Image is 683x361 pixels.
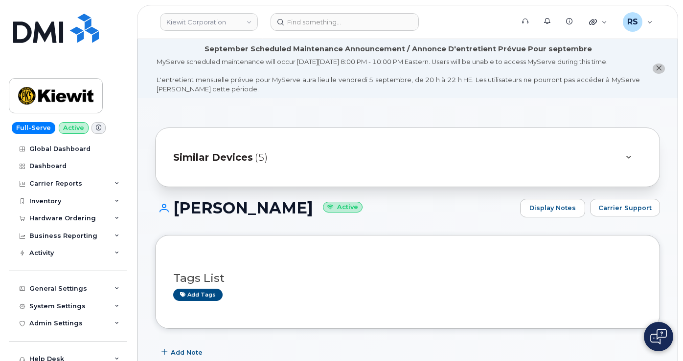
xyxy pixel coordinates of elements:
[155,199,515,216] h1: [PERSON_NAME]
[520,199,585,217] a: Display Notes
[157,57,640,93] div: MyServe scheduled maintenance will occur [DATE][DATE] 8:00 PM - 10:00 PM Eastern. Users will be u...
[650,329,667,344] img: Open chat
[171,348,203,357] span: Add Note
[155,343,211,361] button: Add Note
[590,199,660,216] button: Carrier Support
[173,150,253,165] span: Similar Devices
[173,289,223,301] a: Add tags
[653,64,665,74] button: close notification
[173,272,642,284] h3: Tags List
[598,203,652,212] span: Carrier Support
[205,44,592,54] div: September Scheduled Maintenance Announcement / Annonce D'entretient Prévue Pour septembre
[323,202,363,213] small: Active
[255,150,268,165] span: (5)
